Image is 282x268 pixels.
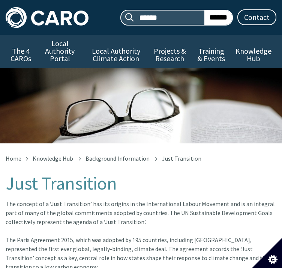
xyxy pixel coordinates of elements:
a: Knowledge Hub [33,155,73,162]
button: Set cookie preferences [252,238,282,268]
a: Background Information [85,155,150,162]
a: Knowledge Hub [231,42,276,68]
a: Home [6,155,21,162]
span: Just Transition [162,155,201,162]
h1: Just Transition [6,173,276,193]
img: Caro logo [6,7,88,28]
a: Local Authority Portal [36,35,84,68]
a: Training & Events [192,42,231,68]
a: The 4 CAROs [6,42,36,68]
a: Projects & Research [148,42,192,68]
a: Local Authority Climate Action [84,42,148,68]
a: Contact [237,9,276,25]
